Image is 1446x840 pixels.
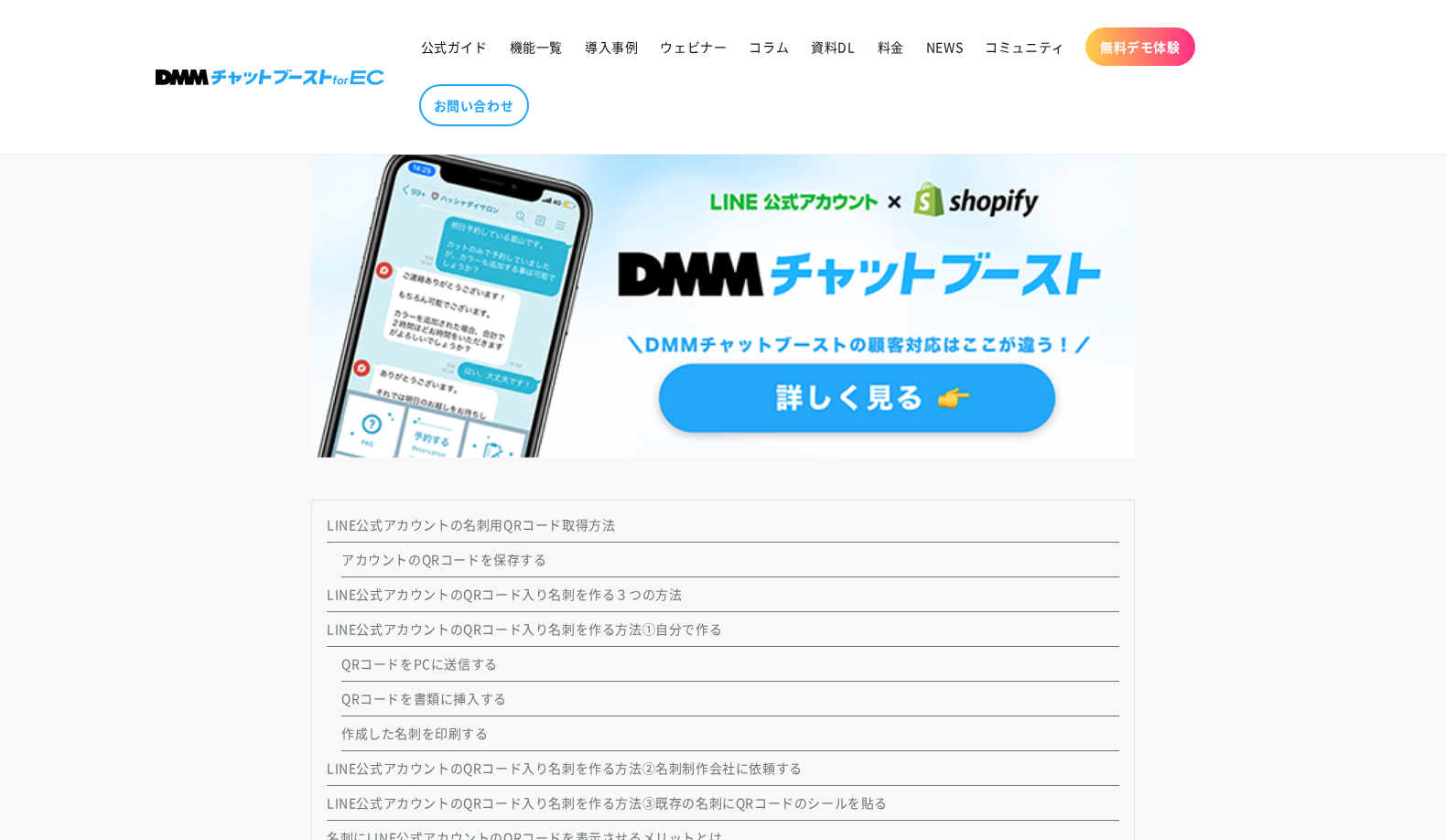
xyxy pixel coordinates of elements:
span: 機能一覧 [510,38,563,55]
a: 機能一覧 [499,27,574,66]
a: NEWS [915,27,974,66]
span: 導入事例 [585,38,638,55]
a: QRコードを書類に挿入する [341,689,507,707]
a: コラム [738,27,800,66]
span: 資料DL [811,38,855,55]
span: ウェビナー [660,38,727,55]
a: LINE公式アカウントのQRコード入り名刺を作る方法③既存の名刺にQRコードのシールを貼る [327,793,888,812]
img: 株式会社DMM Boost [156,70,384,85]
a: 導入事例 [574,27,649,66]
a: 作成した名刺を印刷する [341,724,489,742]
span: 公式ガイド [421,38,488,55]
a: アカウントのQRコードを保存する [341,550,547,568]
a: 料金 [867,27,915,66]
a: LINE公式アカウントのQRコード入り名刺を作る３つの方法 [327,585,682,603]
a: LINE公式アカウントの名刺用QRコード取得方法 [327,515,615,533]
a: QRコードをPCに送信する [341,654,498,673]
a: LINE公式アカウントのQRコード入り名刺を作る方法②名刺制作会社に依頼する [327,759,803,777]
a: コミュニティ [974,27,1076,66]
span: NEWS [926,38,963,55]
a: 資料DL [800,27,866,66]
a: 無料デモ体験 [1085,27,1195,66]
span: コミュニティ [985,38,1065,55]
span: 料金 [878,38,904,55]
span: 無料デモ体験 [1100,38,1181,55]
a: LINE公式アカウントのQRコード入り名刺を作る方法①自分で作る [327,619,722,638]
span: お問い合わせ [434,97,514,113]
a: お問い合わせ [419,84,529,126]
a: ウェビナー [649,27,738,66]
img: DMMチャットブーストforEC [311,144,1135,458]
a: 公式ガイド [410,27,499,66]
span: コラム [749,38,789,55]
